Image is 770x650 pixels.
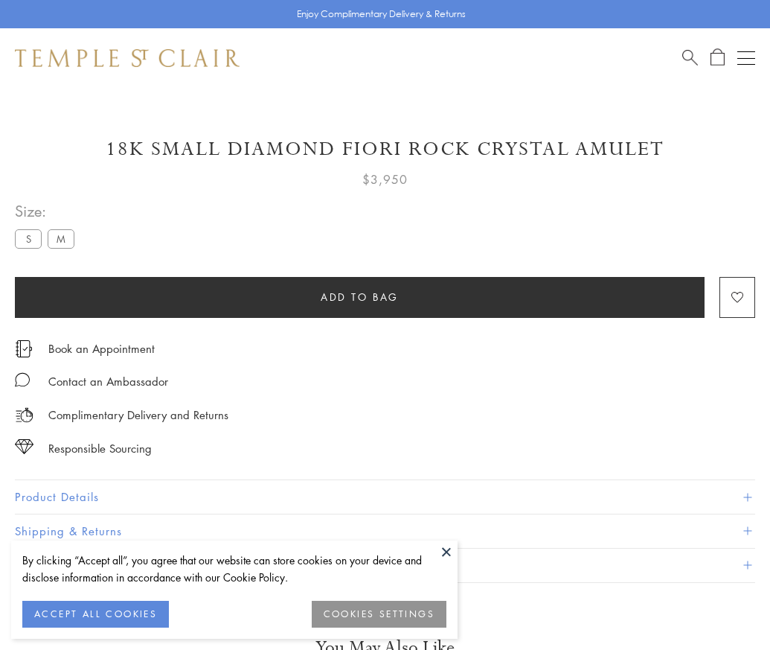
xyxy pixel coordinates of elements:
[15,49,240,67] img: Temple St. Clair
[22,601,169,628] button: ACCEPT ALL COOKIES
[15,229,42,248] label: S
[362,170,408,189] span: $3,950
[15,199,80,223] span: Size:
[15,439,33,454] img: icon_sourcing.svg
[15,340,33,357] img: icon_appointment.svg
[48,372,168,391] div: Contact an Ambassador
[48,439,152,458] div: Responsible Sourcing
[682,48,698,67] a: Search
[321,289,399,305] span: Add to bag
[15,480,755,514] button: Product Details
[15,136,755,162] h1: 18K Small Diamond Fiori Rock Crystal Amulet
[297,7,466,22] p: Enjoy Complimentary Delivery & Returns
[15,372,30,387] img: MessageIcon-01_2.svg
[737,49,755,67] button: Open navigation
[48,340,155,357] a: Book an Appointment
[312,601,446,628] button: COOKIES SETTINGS
[48,229,74,248] label: M
[15,406,33,424] img: icon_delivery.svg
[15,514,755,548] button: Shipping & Returns
[48,406,228,424] p: Complimentary Delivery and Returns
[22,552,446,586] div: By clicking “Accept all”, you agree that our website can store cookies on your device and disclos...
[710,48,725,67] a: Open Shopping Bag
[15,277,705,318] button: Add to bag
